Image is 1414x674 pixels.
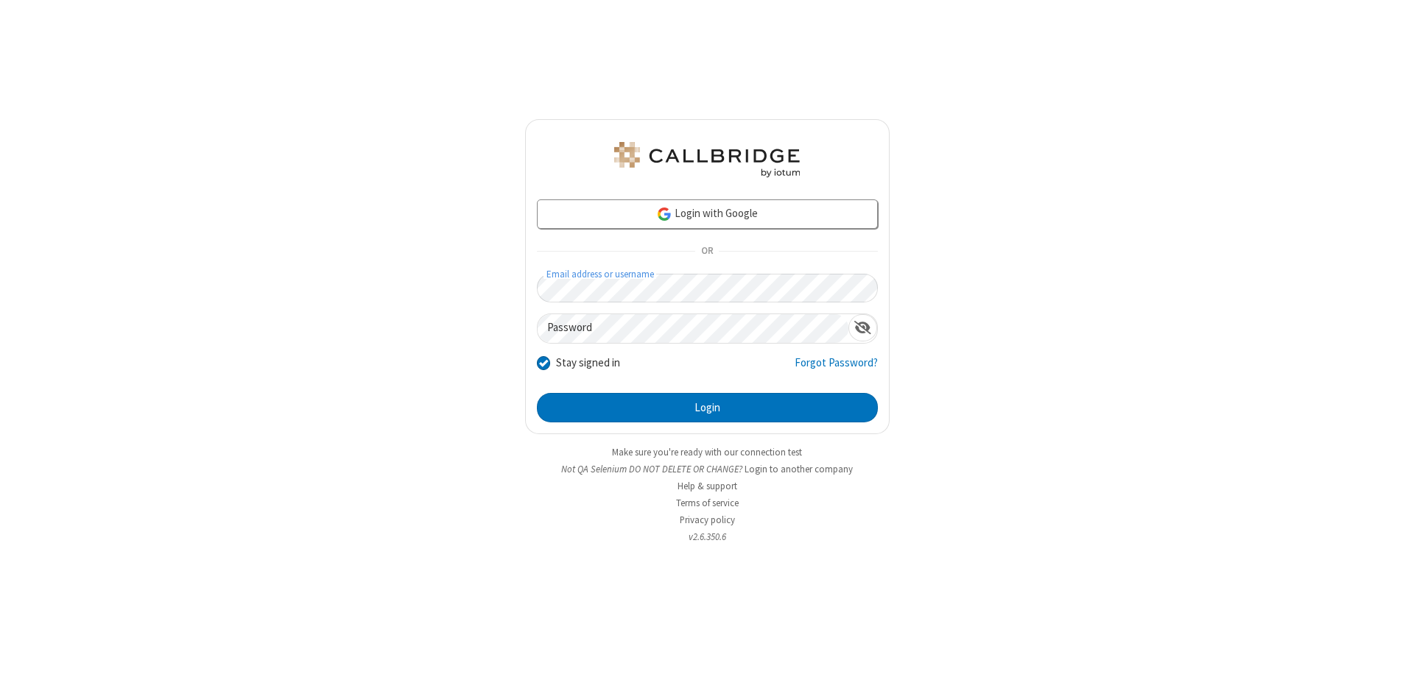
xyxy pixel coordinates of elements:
a: Terms of service [676,497,739,509]
input: Password [538,314,848,343]
a: Help & support [678,480,737,492]
div: Show password [848,314,877,341]
img: google-icon.png [656,206,672,222]
a: Privacy policy [680,514,735,526]
input: Email address or username [537,274,878,302]
button: Login to another company [745,462,853,476]
a: Forgot Password? [795,355,878,383]
img: QA Selenium DO NOT DELETE OR CHANGE [611,142,803,177]
label: Stay signed in [556,355,620,372]
button: Login [537,393,878,422]
span: OR [695,241,719,262]
a: Make sure you're ready with our connection test [612,446,802,458]
li: Not QA Selenium DO NOT DELETE OR CHANGE? [525,462,890,476]
a: Login with Google [537,199,878,229]
li: v2.6.350.6 [525,530,890,544]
